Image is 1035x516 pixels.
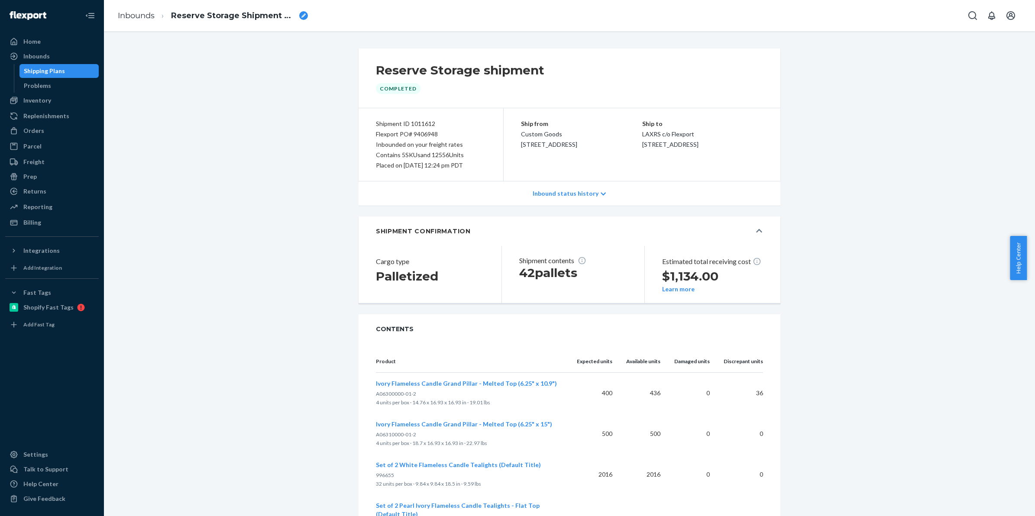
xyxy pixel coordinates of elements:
div: Orders [23,126,44,135]
h1: 42 pallets [519,265,620,281]
td: 36 [717,373,763,414]
img: Flexport logo [10,11,46,20]
p: Ship from [521,119,642,129]
button: Fast Tags [5,286,99,300]
a: Add Integration [5,261,99,275]
button: Open account menu [1002,7,1019,24]
button: Set of 2 White Flameless Candle Tealights (Default Title) [376,461,541,469]
p: Discrepant units [724,358,763,365]
a: Prep [5,170,99,184]
div: Shopify Fast Tags [23,303,74,312]
div: Add Fast Tag [23,321,55,328]
a: Shipping Plans [19,64,99,78]
div: Inbounds [23,52,50,61]
div: Inventory [23,96,51,105]
div: Shipment ID 1011612 [376,119,486,129]
p: Damaged units [674,358,710,365]
button: Learn more [662,286,695,293]
td: 400 [570,373,619,414]
button: SHIPMENT CONFIRMATION [359,216,780,246]
div: Inbounded on your freight rates [376,139,486,150]
div: Reporting [23,203,52,211]
a: Add Fast Tag [5,318,99,332]
div: Contains 5 SKUs and 12556 Units [376,150,486,160]
h5: SHIPMENT CONFIRMATION [376,227,471,235]
div: Settings [23,450,48,459]
h2: Reserve Storage shipment [376,62,544,78]
p: Estimated total receiving cost [662,256,763,267]
p: Inbound status history [533,189,598,198]
a: Help Center [5,477,99,491]
td: 2016 [570,454,619,495]
p: Ship to [642,119,763,129]
a: Home [5,35,99,48]
div: Fast Tags [23,288,51,297]
div: Integrations [23,246,60,255]
a: Parcel [5,139,99,153]
a: Shopify Fast Tags [5,300,99,314]
span: A06300000-01-2 [376,390,416,397]
div: Flexport PO# 9406948 [376,129,486,139]
td: 436 [619,373,667,414]
span: Reserve Storage Shipment STI1d643b5904 [171,10,296,22]
a: Inventory [5,94,99,107]
p: 4 units per box · 14.76 x 16.93 x 16.93 in · 19.01 lbs [376,398,563,407]
a: Inbounds [5,49,99,63]
a: Inbounds [118,11,155,20]
td: 0 [717,454,763,495]
div: Freight [23,158,45,166]
a: Returns [5,184,99,198]
div: Home [23,37,41,46]
div: Talk to Support [23,465,68,474]
p: Available units [626,358,660,365]
p: LAXRS c/o Flexport [642,129,763,139]
span: 996655 [376,472,394,478]
div: Problems [24,81,51,90]
div: Add Integration [23,264,62,271]
td: 500 [570,413,619,454]
span: Ivory Flameless Candle Grand Pillar - Melted Top (6.25" x 10.9") [376,380,557,387]
a: Problems [19,79,99,93]
div: Replenishments [23,112,69,120]
td: 2016 [619,454,667,495]
p: Expected units [577,358,612,365]
span: Custom Goods [STREET_ADDRESS] [521,130,577,148]
button: Open Search Box [964,7,981,24]
span: Ivory Flameless Candle Grand Pillar - Melted Top (6.25" x 15") [376,420,552,428]
div: Returns [23,187,46,196]
div: Completed [376,83,420,94]
a: Billing [5,216,99,229]
td: 0 [667,413,717,454]
p: Shipment contents [519,256,620,265]
div: Help Center [23,480,58,488]
header: Cargo type [376,256,477,267]
div: Give Feedback [23,494,65,503]
a: Talk to Support [5,462,99,476]
div: Prep [23,172,37,181]
td: 0 [667,454,717,495]
button: Help Center [1010,236,1027,280]
h2: Palletized [376,268,477,284]
div: Placed on [DATE] 12:24 pm PDT [376,160,486,171]
div: Shipping Plans [24,67,65,75]
span: A06310000-01-2 [376,431,416,438]
a: Orders [5,124,99,138]
ol: breadcrumbs [111,3,315,29]
div: Billing [23,218,41,227]
td: 0 [667,373,717,414]
span: [STREET_ADDRESS] [642,141,699,148]
button: Integrations [5,244,99,258]
a: Settings [5,448,99,461]
button: Ivory Flameless Candle Grand Pillar - Melted Top (6.25" x 15") [376,420,552,429]
td: 500 [619,413,667,454]
h2: $1,134.00 [662,268,763,284]
a: Freight [5,155,99,169]
button: Close Navigation [81,7,99,24]
button: Open notifications [983,7,1000,24]
p: Product [376,358,563,365]
span: CONTENTS [376,325,763,333]
a: Reporting [5,200,99,214]
a: Replenishments [5,109,99,123]
button: Ivory Flameless Candle Grand Pillar - Melted Top (6.25" x 10.9") [376,379,557,388]
button: Give Feedback [5,492,99,506]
